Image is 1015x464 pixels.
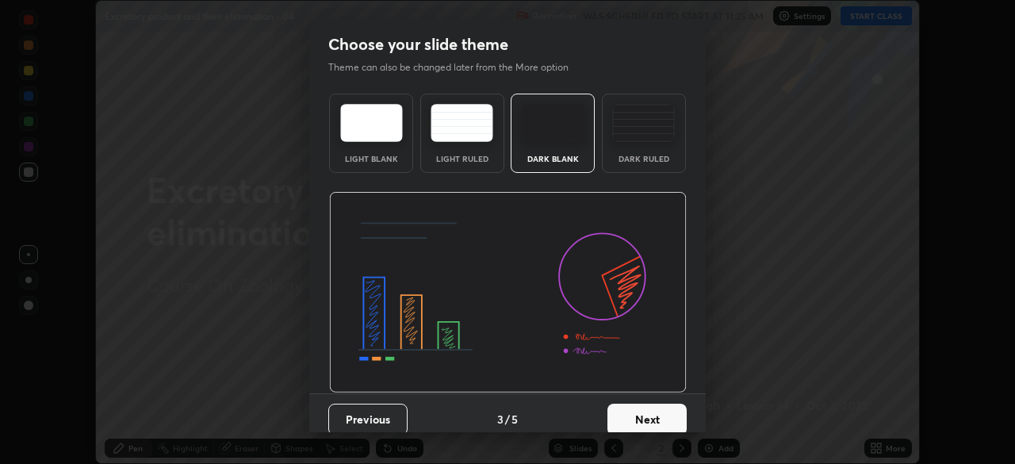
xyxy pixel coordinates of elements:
img: darkThemeBanner.d06ce4a2.svg [329,192,687,393]
img: lightTheme.e5ed3b09.svg [340,104,403,142]
h2: Choose your slide theme [328,34,508,55]
div: Light Ruled [431,155,494,163]
img: darkTheme.f0cc69e5.svg [522,104,584,142]
h4: / [505,411,510,428]
p: Theme can also be changed later from the More option [328,60,585,75]
h4: 5 [511,411,518,428]
img: darkRuledTheme.de295e13.svg [612,104,675,142]
button: Next [607,404,687,435]
div: Dark Blank [521,155,584,163]
img: lightRuledTheme.5fabf969.svg [431,104,493,142]
div: Light Blank [339,155,403,163]
h4: 3 [497,411,504,428]
div: Dark Ruled [612,155,676,163]
button: Previous [328,404,408,435]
